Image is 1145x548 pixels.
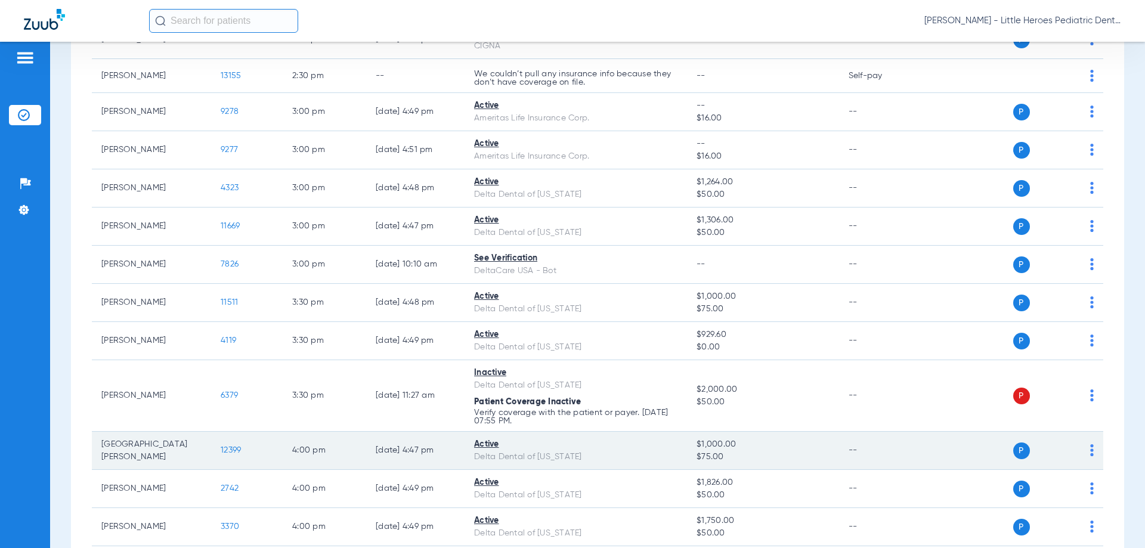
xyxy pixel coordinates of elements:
[697,476,829,489] span: $1,826.00
[221,260,239,268] span: 7826
[474,138,677,150] div: Active
[366,246,465,284] td: [DATE] 10:10 AM
[1013,481,1030,497] span: P
[839,508,920,546] td: --
[474,515,677,527] div: Active
[1013,519,1030,535] span: P
[221,222,240,230] span: 11669
[366,360,465,432] td: [DATE] 11:27 AM
[697,341,829,354] span: $0.00
[839,169,920,208] td: --
[839,360,920,432] td: --
[92,59,211,93] td: [PERSON_NAME]
[1013,388,1030,404] span: P
[366,432,465,470] td: [DATE] 4:47 PM
[474,188,677,201] div: Delta Dental of [US_STATE]
[839,322,920,360] td: --
[474,112,677,125] div: Ameritas Life Insurance Corp.
[697,150,829,163] span: $16.00
[697,329,829,341] span: $929.60
[283,93,366,131] td: 3:00 PM
[92,131,211,169] td: [PERSON_NAME]
[366,93,465,131] td: [DATE] 4:49 PM
[221,522,239,531] span: 3370
[697,112,829,125] span: $16.00
[1013,442,1030,459] span: P
[221,484,239,493] span: 2742
[474,265,677,277] div: DeltaCare USA - Bot
[221,391,238,400] span: 6379
[697,489,829,501] span: $50.00
[1090,444,1094,456] img: group-dot-blue.svg
[283,59,366,93] td: 2:30 PM
[697,451,829,463] span: $75.00
[221,446,241,454] span: 12399
[697,515,829,527] span: $1,750.00
[1013,333,1030,349] span: P
[474,476,677,489] div: Active
[366,169,465,208] td: [DATE] 4:48 PM
[1085,491,1145,548] div: Chat Widget
[366,470,465,508] td: [DATE] 4:49 PM
[366,508,465,546] td: [DATE] 4:49 PM
[1090,182,1094,194] img: group-dot-blue.svg
[366,131,465,169] td: [DATE] 4:51 PM
[221,298,238,306] span: 11511
[92,360,211,432] td: [PERSON_NAME]
[92,208,211,246] td: [PERSON_NAME]
[366,208,465,246] td: [DATE] 4:47 PM
[697,138,829,150] span: --
[366,59,465,93] td: --
[474,398,581,406] span: Patient Coverage Inactive
[474,341,677,354] div: Delta Dental of [US_STATE]
[92,169,211,208] td: [PERSON_NAME]
[1090,296,1094,308] img: group-dot-blue.svg
[697,527,829,540] span: $50.00
[474,252,677,265] div: See Verification
[283,432,366,470] td: 4:00 PM
[697,260,705,268] span: --
[221,72,241,80] span: 13155
[839,432,920,470] td: --
[697,383,829,396] span: $2,000.00
[474,70,677,86] p: We couldn’t pull any insurance info because they don’t have coverage on file.
[697,214,829,227] span: $1,306.00
[221,145,238,154] span: 9277
[697,438,829,451] span: $1,000.00
[149,9,298,33] input: Search for patients
[283,284,366,322] td: 3:30 PM
[697,396,829,408] span: $50.00
[474,329,677,341] div: Active
[24,9,65,30] img: Zuub Logo
[92,93,211,131] td: [PERSON_NAME]
[474,527,677,540] div: Delta Dental of [US_STATE]
[697,188,829,201] span: $50.00
[474,176,677,188] div: Active
[283,470,366,508] td: 4:00 PM
[1013,142,1030,159] span: P
[221,107,239,116] span: 9278
[1013,180,1030,197] span: P
[474,290,677,303] div: Active
[283,360,366,432] td: 3:30 PM
[839,246,920,284] td: --
[697,303,829,315] span: $75.00
[839,208,920,246] td: --
[1090,70,1094,82] img: group-dot-blue.svg
[839,131,920,169] td: --
[474,408,677,425] p: Verify coverage with the patient or payer. [DATE] 07:55 PM.
[221,336,236,345] span: 4119
[92,470,211,508] td: [PERSON_NAME]
[474,40,677,52] div: CIGNA
[474,150,677,163] div: Ameritas Life Insurance Corp.
[221,184,239,192] span: 4323
[839,284,920,322] td: --
[474,100,677,112] div: Active
[283,246,366,284] td: 3:00 PM
[92,284,211,322] td: [PERSON_NAME]
[283,208,366,246] td: 3:00 PM
[474,379,677,392] div: Delta Dental of [US_STATE]
[697,227,829,239] span: $50.00
[283,508,366,546] td: 4:00 PM
[839,59,920,93] td: Self-pay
